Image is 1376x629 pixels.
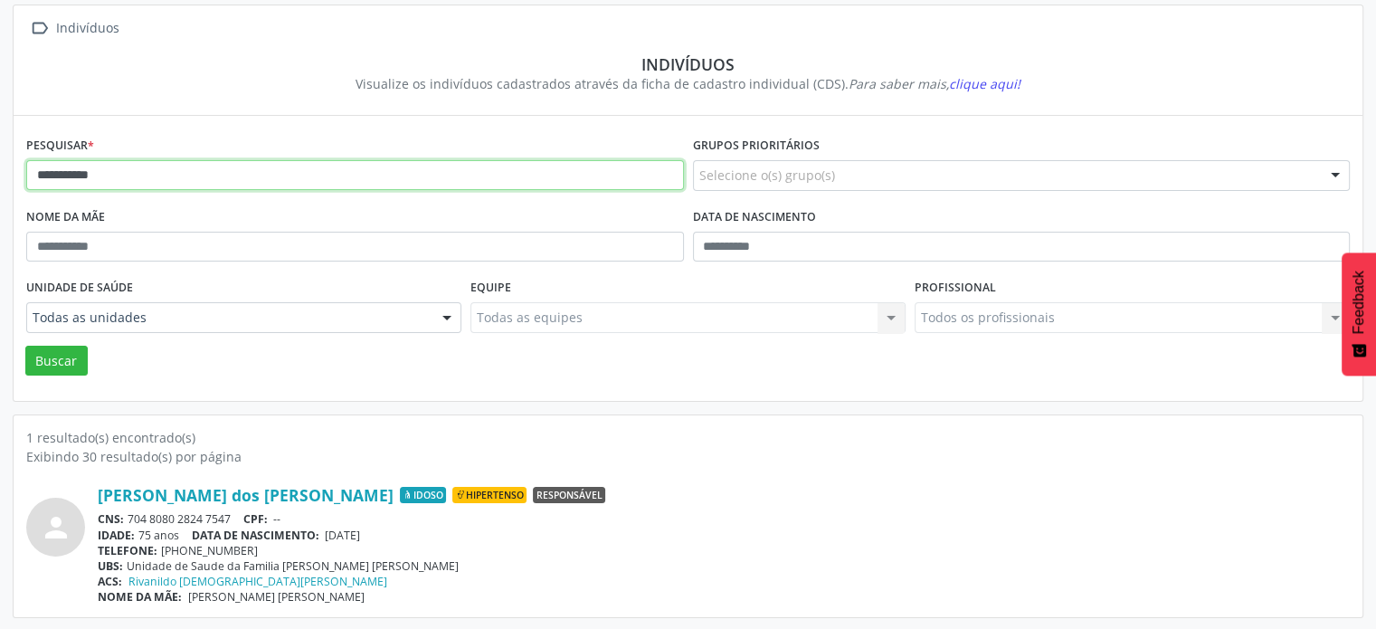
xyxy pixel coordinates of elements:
span: NOME DA MÃE: [98,589,182,605]
span: CPF: [243,511,268,527]
div: Unidade de Saude da Familia [PERSON_NAME] [PERSON_NAME] [98,558,1350,574]
i:  [26,15,52,42]
span: Responsável [533,487,605,503]
span: Idoso [400,487,446,503]
span: TELEFONE: [98,543,157,558]
a: Rivanildo [DEMOGRAPHIC_DATA][PERSON_NAME] [128,574,387,589]
label: Grupos prioritários [693,132,820,160]
label: Pesquisar [26,132,94,160]
div: Exibindo 30 resultado(s) por página [26,447,1350,466]
button: Buscar [25,346,88,376]
span: DATA DE NASCIMENTO: [192,528,319,543]
label: Profissional [915,274,996,302]
label: Equipe [470,274,511,302]
label: Unidade de saúde [26,274,133,302]
div: Indivíduos [52,15,122,42]
a: [PERSON_NAME] dos [PERSON_NAME] [98,485,394,505]
span: IDADE: [98,528,135,543]
span: ACS: [98,574,122,589]
i: Para saber mais, [849,75,1020,92]
label: Nome da mãe [26,204,105,232]
span: [DATE] [325,528,360,543]
i: person [40,511,72,544]
span: Todas as unidades [33,309,424,327]
div: 75 anos [98,528,1350,543]
span: Selecione o(s) grupo(s) [699,166,835,185]
span: -- [273,511,280,527]
span: UBS: [98,558,123,574]
span: Feedback [1351,271,1367,334]
span: Hipertenso [452,487,527,503]
button: Feedback - Mostrar pesquisa [1342,253,1376,376]
label: Data de nascimento [693,204,816,232]
div: [PHONE_NUMBER] [98,543,1350,558]
div: 1 resultado(s) encontrado(s) [26,428,1350,447]
span: [PERSON_NAME] [PERSON_NAME] [188,589,365,605]
div: Visualize os indivíduos cadastrados através da ficha de cadastro individual (CDS). [39,74,1337,93]
a:  Indivíduos [26,15,122,42]
span: clique aqui! [949,75,1020,92]
div: Indivíduos [39,54,1337,74]
span: CNS: [98,511,124,527]
div: 704 8080 2824 7547 [98,511,1350,527]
